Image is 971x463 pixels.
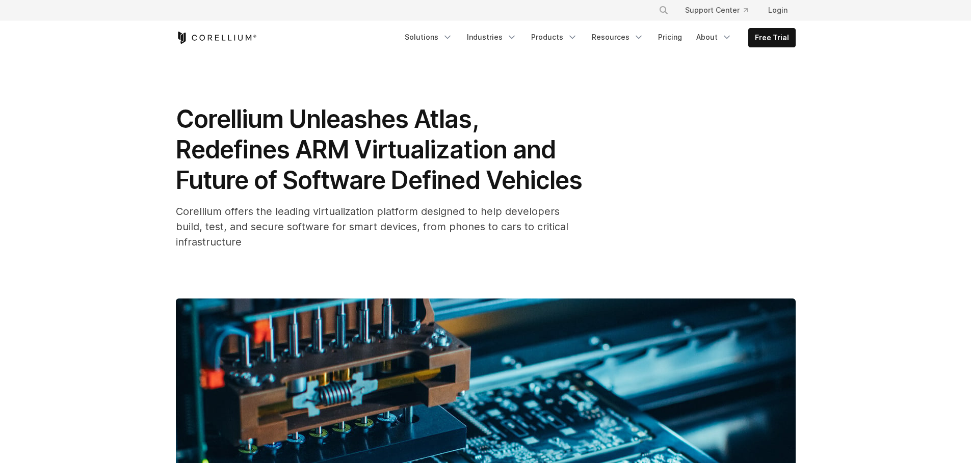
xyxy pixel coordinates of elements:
div: Navigation Menu [399,28,796,47]
a: Resources [586,28,650,46]
a: Industries [461,28,523,46]
a: Pricing [652,28,688,46]
span: Corellium Unleashes Atlas, Redefines ARM Virtualization and Future of Software Defined Vehicles [176,104,582,195]
a: Solutions [399,28,459,46]
a: Support Center [677,1,756,19]
a: Free Trial [749,29,795,47]
button: Search [654,1,673,19]
a: Corellium Home [176,32,257,44]
span: Corellium offers the leading virtualization platform designed to help developers build, test, and... [176,205,568,248]
a: Products [525,28,584,46]
div: Navigation Menu [646,1,796,19]
a: Login [760,1,796,19]
a: About [690,28,738,46]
